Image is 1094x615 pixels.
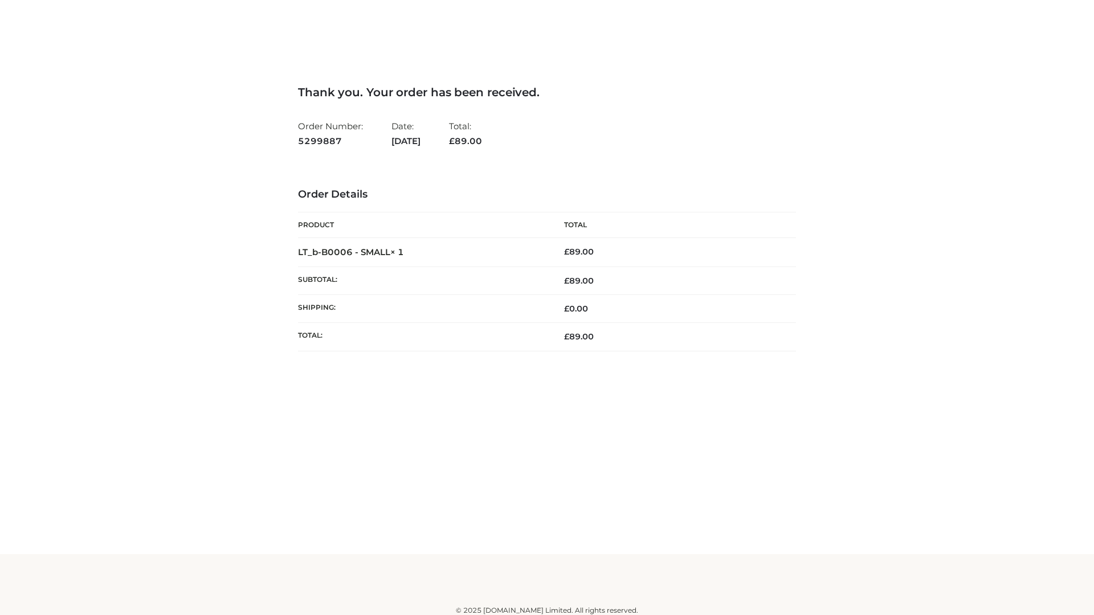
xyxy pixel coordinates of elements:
[390,247,404,257] strong: × 1
[298,323,547,351] th: Total:
[449,136,455,146] span: £
[298,247,404,257] strong: LT_b-B0006 - SMALL
[564,276,594,286] span: 89.00
[298,266,547,294] th: Subtotal:
[449,116,482,151] li: Total:
[564,304,588,314] bdi: 0.00
[449,136,482,146] span: 89.00
[391,134,421,149] strong: [DATE]
[298,85,796,99] h3: Thank you. Your order has been received.
[298,212,547,238] th: Product
[298,188,796,201] h3: Order Details
[298,134,363,149] strong: 5299887
[564,247,594,257] bdi: 89.00
[298,295,547,323] th: Shipping:
[564,331,594,342] span: 89.00
[564,331,569,342] span: £
[564,276,569,286] span: £
[391,116,421,151] li: Date:
[564,247,569,257] span: £
[298,116,363,151] li: Order Number:
[564,304,569,314] span: £
[547,212,796,238] th: Total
